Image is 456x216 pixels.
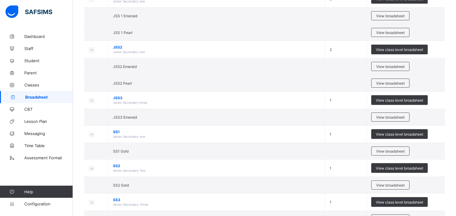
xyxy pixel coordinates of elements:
span: SS2 [113,164,320,168]
span: JSS2 [113,45,320,49]
span: 1 [330,132,331,137]
span: View broadsheet [376,14,405,18]
span: Junior Secondary two [113,50,145,54]
span: Student [24,58,73,63]
a: View class level broadsheet [371,129,428,134]
span: Lesson Plan [24,119,73,124]
a: View class level broadsheet [371,197,428,202]
a: View broadsheet [371,79,410,83]
span: Broadsheet [25,95,73,100]
span: View class level broadsheet [376,98,423,103]
span: 1 [330,200,331,204]
span: Time Table [24,143,73,148]
span: SS2 Gold [113,183,129,187]
span: View class level broadsheet [376,47,423,52]
span: Dashboard [24,34,73,39]
span: SS1 Gold [113,149,129,154]
span: Parent [24,70,73,75]
span: JSS 1 Pearl [113,30,132,35]
span: View broadsheet [376,30,405,35]
img: safsims [5,5,52,18]
span: View class level broadsheet [376,200,423,204]
span: Messaging [24,131,73,136]
span: Senior Secondary Three [113,203,148,206]
span: JSS2 Pearl [113,81,132,86]
span: SS3 [113,197,320,202]
span: 1 [330,98,331,103]
a: View broadsheet [371,28,410,32]
span: Assessment Format [24,155,73,160]
span: Classes [24,83,73,87]
span: SS1 [113,130,320,134]
a: View broadsheet [371,181,410,185]
span: 1 [330,166,331,170]
span: View class level broadsheet [376,132,423,137]
a: View broadsheet [371,62,410,66]
span: View broadsheet [376,64,405,69]
span: Senior Secondary Two [113,169,146,172]
span: View class level broadsheet [376,166,423,170]
span: JSS 1 Emerald [113,14,137,18]
a: View broadsheet [371,147,410,151]
span: 2 [330,47,332,52]
span: View broadsheet [376,81,405,86]
span: Staff [24,46,73,51]
span: View broadsheet [376,115,405,120]
a: View broadsheet [371,11,410,16]
a: View class level broadsheet [371,95,428,100]
span: Junior Secondary three [113,101,147,104]
a: View class level broadsheet [371,45,428,49]
span: JSS2 Emerald [113,64,137,69]
span: CBT [24,107,73,112]
a: View broadsheet [371,113,410,117]
span: JSS3 [113,96,320,100]
span: JSS3 Emerald [113,115,137,120]
span: Configuration [24,201,73,206]
a: View class level broadsheet [371,163,428,168]
span: Senior Secondary one [113,135,145,138]
span: View broadsheet [376,183,405,187]
span: View broadsheet [376,149,405,154]
span: Help [24,189,73,194]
